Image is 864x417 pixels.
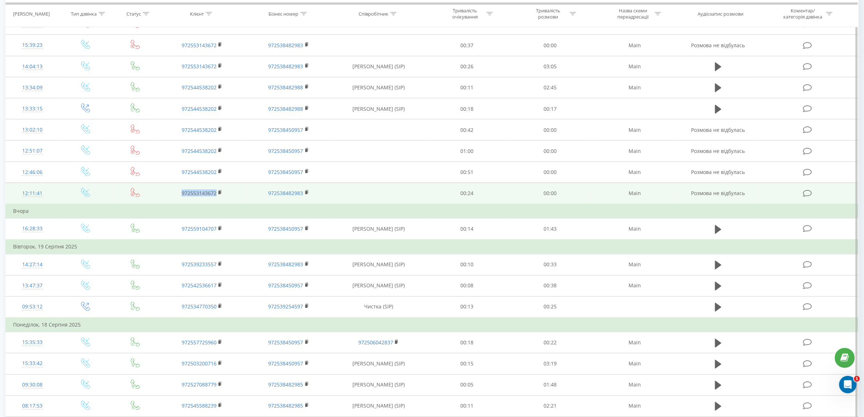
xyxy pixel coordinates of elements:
div: 08:17:53 [13,399,52,413]
a: 972553143672 [182,42,217,49]
td: 01:48 [509,375,592,396]
td: 00:00 [509,35,592,56]
a: 972538482985 [269,402,303,409]
td: Main [592,396,678,417]
a: 972538482988 [269,84,303,91]
a: 972559104707 [182,226,217,232]
a: 972538450957 [269,339,303,346]
td: [PERSON_NAME] (SIP) [332,353,425,375]
div: 12:46:06 [13,165,52,179]
span: Розмова не відбулась [691,42,745,49]
a: 972539254597 [269,303,303,310]
div: Назва схеми переадресації [614,8,653,20]
td: Main [592,77,678,98]
div: 13:33:15 [13,102,52,116]
a: 972544538202 [182,126,217,133]
a: 972553143672 [182,63,217,70]
td: [PERSON_NAME] (SIP) [332,77,425,98]
a: 972538482985 [269,381,303,388]
a: 972503200716 [182,360,217,367]
td: Main [592,254,678,275]
span: Розмова не відбулась [691,169,745,175]
iframe: Intercom live chat [839,376,857,393]
td: 00:51 [425,162,508,183]
td: 03:05 [509,56,592,77]
div: 14:04:13 [13,60,52,74]
td: 00:17 [509,98,592,120]
a: 972538450957 [269,147,303,154]
div: 09:53:12 [13,300,52,314]
td: Чистка (SIP) [332,296,425,318]
td: Main [592,120,678,141]
a: 972538450957 [269,282,303,289]
td: 00:33 [509,254,592,275]
div: 15:39:23 [13,38,52,52]
td: Main [592,332,678,353]
div: Коментар/категорія дзвінка [782,8,824,20]
div: 12:51:07 [13,144,52,158]
div: Статус [126,11,141,17]
td: 00:11 [425,77,508,98]
td: Main [592,56,678,77]
td: 00:37 [425,35,508,56]
div: Тривалість очікування [446,8,485,20]
a: 972544538202 [182,105,217,112]
a: 972538450957 [269,226,303,232]
td: Main [592,183,678,204]
div: 09:30:08 [13,378,52,392]
a: 972538482983 [269,42,303,49]
div: Клієнт [190,11,204,17]
td: Main [592,219,678,240]
td: 00:05 [425,375,508,396]
td: 00:24 [425,183,508,204]
td: Main [592,375,678,396]
td: 02:21 [509,396,592,417]
a: 972538450957 [269,126,303,133]
span: Розмова не відбулась [691,190,745,197]
td: Main [592,275,678,296]
td: 00:13 [425,296,508,318]
td: 00:18 [425,332,508,353]
td: Main [592,141,678,162]
a: 972545588239 [182,402,217,409]
div: 16:28:33 [13,222,52,236]
td: 00:10 [425,254,508,275]
a: 972585073007 [182,21,217,28]
td: 03:19 [509,353,592,375]
div: Співробітник [359,11,388,17]
td: Вчора [6,204,859,219]
div: 15:33:42 [13,357,52,371]
td: Вівторок, 19 Серпня 2025 [6,240,859,254]
td: 00:15 [425,353,508,375]
td: 00:38 [509,275,592,296]
div: [PERSON_NAME] [13,11,50,17]
td: 00:11 [425,396,508,417]
div: 14:27:14 [13,258,52,272]
span: Розмова не відбулась [691,126,745,133]
div: Бізнес номер [269,11,299,17]
div: 13:02:10 [13,123,52,137]
a: 972538482983 [269,190,303,197]
td: Main [592,35,678,56]
a: 972538482983 [269,261,303,268]
a: 972544538202 [182,84,217,91]
div: 15:35:33 [13,336,52,350]
a: 972539233557 [182,261,217,268]
td: 00:18 [425,98,508,120]
td: [PERSON_NAME] (SIP) [332,254,425,275]
a: 972527088779 [182,381,217,388]
div: 13:34:09 [13,81,52,95]
a: 972542536617 [182,282,217,289]
td: Main [592,353,678,375]
td: 00:00 [509,120,592,141]
a: 972557725960 [182,339,217,346]
div: 12:11:41 [13,186,52,201]
a: 972538450957 [269,169,303,175]
a: 972538450957 [269,21,303,28]
div: Аудіозапис розмови [698,11,744,17]
td: 00:00 [509,141,592,162]
td: 00:14 [425,219,508,240]
td: [PERSON_NAME] (SIP) [332,98,425,120]
td: 01:00 [425,141,508,162]
td: 00:08 [425,275,508,296]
